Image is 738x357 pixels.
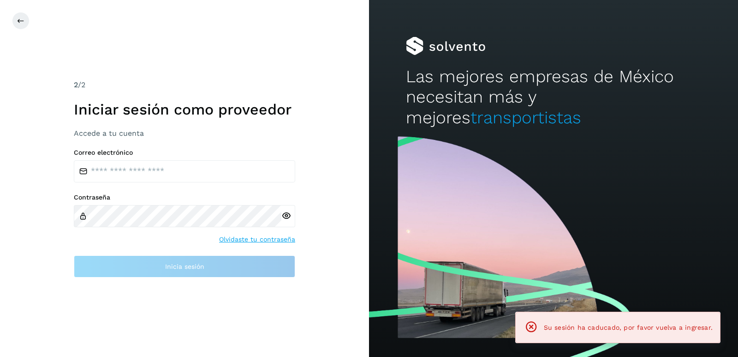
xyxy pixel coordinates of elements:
[74,255,295,278] button: Inicia sesión
[74,79,295,91] div: /2
[470,108,581,127] span: transportistas
[406,67,701,128] h2: Las mejores empresas de México necesitan más y mejores
[74,129,295,138] h3: Accede a tu cuenta
[74,194,295,201] label: Contraseña
[219,235,295,244] a: Olvidaste tu contraseña
[74,149,295,157] label: Correo electrónico
[74,101,295,118] h1: Iniciar sesión como proveedor
[165,263,204,270] span: Inicia sesión
[544,324,713,331] span: Su sesión ha caducado, por favor vuelva a ingresar.
[74,80,78,89] span: 2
